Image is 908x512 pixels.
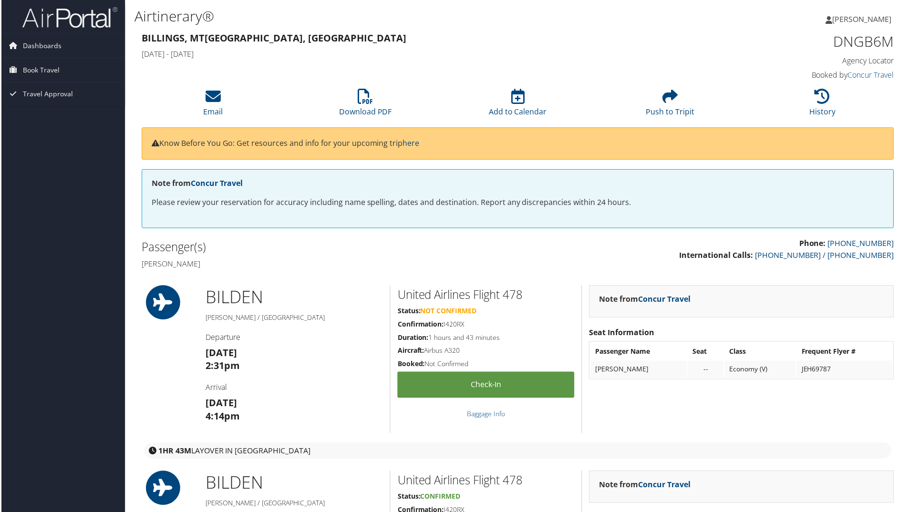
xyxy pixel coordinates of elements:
th: Seat [689,344,724,361]
div: layover in [GEOGRAPHIC_DATA] [143,444,893,460]
a: Concur Travel [849,70,895,81]
h4: Arrival [205,383,382,394]
a: Push to Tripit [646,94,695,117]
a: Concur Travel [639,481,691,491]
h1: DNGB6M [717,31,895,51]
th: Frequent Flyer # [798,344,894,361]
p: Know Before You Go: Get resources and info for your upcoming trip [151,138,885,150]
strong: 4:14pm [205,411,239,424]
h1: BIL DEN [205,286,382,310]
a: Check-in [397,373,575,399]
strong: International Calls: [680,251,754,261]
strong: Booked: [397,360,424,369]
span: Not Confirmed [420,307,476,316]
a: Baggage Info [467,410,505,420]
h2: United Airlines Flight 478 [397,287,575,304]
strong: Phone: [800,239,827,249]
strong: [DATE] [205,398,236,410]
h5: Airbus A320 [397,347,575,356]
h5: 1 hours and 43 minutes [397,334,575,343]
a: [PERSON_NAME] [827,5,902,33]
strong: Aircraft: [397,347,424,356]
td: [PERSON_NAME] [591,362,688,379]
img: airportal-logo.png [21,6,116,29]
a: Email [203,94,222,117]
th: Passenger Name [591,344,688,361]
td: Economy (V) [725,362,797,379]
h4: [PERSON_NAME] [141,259,511,270]
span: Book Travel [21,58,58,82]
strong: Seat Information [589,328,655,338]
h2: United Airlines Flight 478 [397,473,575,490]
span: Confirmed [420,493,460,502]
strong: Confirmation: [397,320,444,329]
strong: Duration: [397,334,428,343]
h4: Agency Locator [717,55,895,66]
h1: Airtinerary® [134,6,646,26]
h5: [PERSON_NAME] / [GEOGRAPHIC_DATA] [205,500,382,509]
strong: Note from [151,178,242,189]
h4: Booked by [717,70,895,81]
strong: Status: [397,307,420,316]
a: Concur Travel [190,178,242,189]
h5: [PERSON_NAME] / [GEOGRAPHIC_DATA] [205,314,382,323]
a: Add to Calendar [489,94,547,117]
a: Concur Travel [639,295,691,305]
a: [PHONE_NUMBER] / [PHONE_NUMBER] [756,251,895,261]
a: History [810,94,836,117]
strong: Note from [599,295,691,305]
div: -- [693,366,720,375]
h4: Departure [205,333,382,343]
a: [PHONE_NUMBER] [829,239,895,249]
p: Please review your reservation for accuracy including name spelling, dates and destination. Repor... [151,197,885,209]
a: here [402,138,419,149]
td: JEH69787 [798,362,894,379]
h5: I420RX [397,320,575,330]
span: Dashboards [21,34,60,58]
h4: [DATE] - [DATE] [141,49,703,59]
span: Travel Approval [21,82,72,106]
h2: Passenger(s) [141,240,511,256]
strong: [DATE] [205,347,236,360]
strong: Note from [599,481,691,491]
span: [PERSON_NAME] [834,14,893,24]
th: Class [725,344,797,361]
strong: Billings, MT [GEOGRAPHIC_DATA], [GEOGRAPHIC_DATA] [141,31,406,44]
strong: 1HR 43M [157,447,190,457]
h1: BIL DEN [205,472,382,496]
h5: Not Confirmed [397,360,575,369]
strong: 2:31pm [205,360,239,373]
strong: Status: [397,493,420,502]
a: Download PDF [339,94,392,117]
